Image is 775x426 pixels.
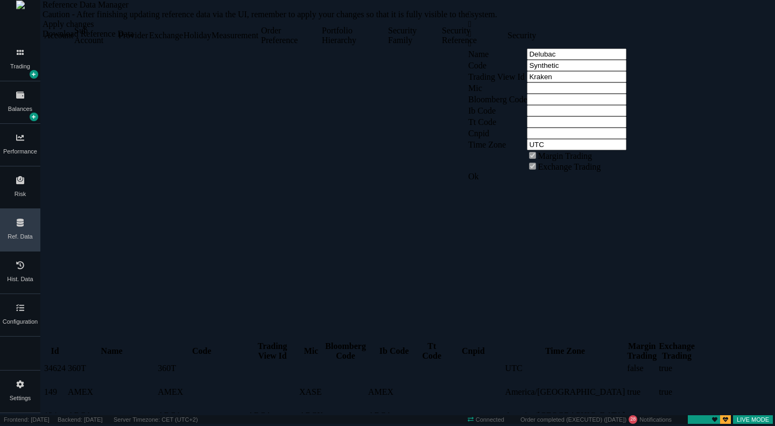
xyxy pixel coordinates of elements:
[426,95,484,104] span: Bloomberg Code
[462,386,583,398] td: America/[GEOGRAPHIC_DATA]
[7,275,33,284] div: Hist. Data
[426,129,447,138] span: Cnpid
[520,416,602,423] span: Order completed (EXECUTED)
[426,61,444,70] span: Code
[426,29,429,38] span: 
[426,29,709,39] div: 
[426,140,463,149] span: Time Zone
[115,362,203,374] td: 360T
[495,162,558,171] label: Exchange Trading
[426,83,440,93] span: Mic
[584,362,615,374] td: false
[584,341,614,361] div: Margin Trading
[325,386,378,398] td: AMEX
[616,341,652,361] div: Exchange Trading
[3,317,38,326] div: Configuration
[8,232,32,241] div: Ref. Data
[3,147,37,156] div: Performance
[630,416,636,423] span: 28
[25,346,113,356] div: Name
[16,1,25,38] img: wyden_logomark.svg
[205,341,255,361] div: Trading View Id
[426,19,429,29] span: 
[10,394,31,403] div: Settings
[326,346,378,356] div: Ib Code
[616,386,653,398] td: true
[464,414,508,425] span: Connected
[8,104,32,114] div: Balances
[380,341,399,361] div: Tt Code
[401,346,461,356] div: Cnpid
[25,386,114,398] td: AMEX
[584,386,615,398] td: true
[10,62,30,71] div: Trading
[616,362,653,374] td: true
[426,172,436,181] span: Ok
[517,414,675,425] div: Notifications
[257,346,280,356] div: Mic
[426,106,453,115] span: Ib Code
[606,416,625,423] span: 15/09/2025 21:07:28
[426,39,429,48] span: 
[426,172,709,181] div: Ok
[733,414,773,425] span: LIVE MODE
[426,39,709,48] div: 
[495,151,549,160] label: Margin Trading
[115,386,203,398] td: AMEX
[463,346,583,356] div: Time Zone
[25,362,114,374] td: 360T
[426,117,454,127] span: Tt Code
[15,190,26,199] div: Risk
[602,416,626,423] span: ( )
[2,346,23,356] div: Id
[1,386,24,398] td: 149
[1,362,24,374] td: 34624
[115,346,203,356] div: Code
[426,50,446,59] span: Name
[426,19,709,29] div: 
[426,72,482,81] span: Trading View Id
[256,386,281,398] td: XASE
[283,341,323,361] div: Bloomberg Code
[462,362,583,374] td: UTC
